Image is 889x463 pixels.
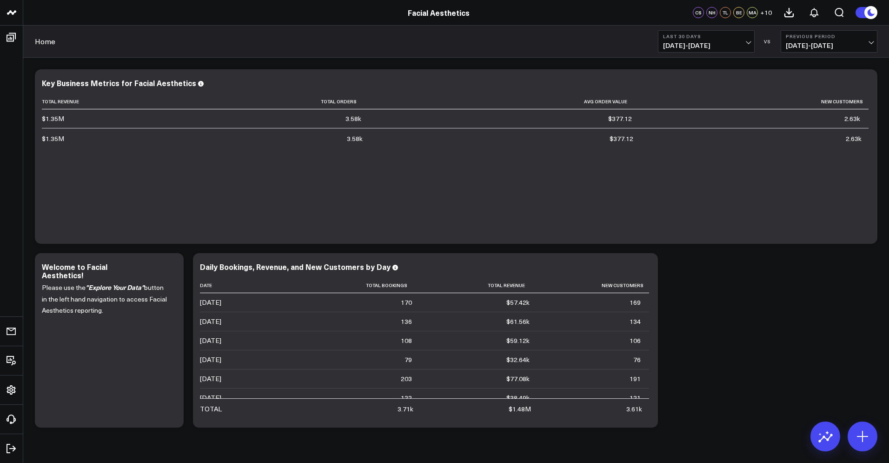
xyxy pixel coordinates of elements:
[630,336,641,345] div: 106
[506,355,530,364] div: $32.64k
[401,393,412,403] div: 122
[42,114,64,123] div: $1.35M
[720,7,731,18] div: TL
[420,278,538,293] th: Total Revenue
[786,42,872,49] span: [DATE] - [DATE]
[293,278,420,293] th: Total Bookings
[633,355,641,364] div: 76
[401,336,412,345] div: 108
[630,374,641,383] div: 191
[509,404,531,414] div: $1.48M
[538,278,649,293] th: New Customers
[200,393,221,403] div: [DATE]
[345,114,361,123] div: 3.58k
[610,134,633,143] div: $377.12
[759,39,776,44] div: VS
[747,7,758,18] div: MA
[401,298,412,307] div: 170
[408,7,470,18] a: Facial Aesthetics
[630,298,641,307] div: 169
[200,262,391,272] div: Daily Bookings, Revenue, and New Customers by Day
[370,94,640,109] th: Avg Order Value
[86,282,144,292] i: "Explore Your Data"
[760,9,772,16] span: + 10
[42,134,64,143] div: $1.35M
[200,336,221,345] div: [DATE]
[200,404,222,414] div: TOTAL
[42,78,196,88] div: Key Business Metrics for Facial Aesthetics
[200,374,221,383] div: [DATE]
[663,34,750,39] b: Last 30 Days
[405,355,412,364] div: 79
[506,393,530,403] div: $38.49k
[401,317,412,326] div: 136
[42,94,135,109] th: Total Revenue
[630,393,641,403] div: 121
[347,134,363,143] div: 3.58k
[781,30,877,53] button: Previous Period[DATE]-[DATE]
[608,114,632,123] div: $377.12
[506,336,530,345] div: $59.12k
[506,298,530,307] div: $57.42k
[200,355,221,364] div: [DATE]
[760,7,772,18] button: +10
[640,94,869,109] th: New Customers
[786,34,872,39] b: Previous Period
[42,262,107,280] div: Welcome to Facial Aesthetics!
[35,36,55,47] a: Home
[506,317,530,326] div: $61.56k
[846,134,862,143] div: 2.63k
[630,317,641,326] div: 134
[398,404,413,414] div: 3.71k
[401,374,412,383] div: 203
[200,278,293,293] th: Date
[42,282,177,418] div: Please use the button in the left hand navigation to access Facial Aesthetics reporting.
[844,114,860,123] div: 2.63k
[506,374,530,383] div: $77.08k
[626,404,642,414] div: 3.61k
[135,94,370,109] th: Total Orders
[693,7,704,18] div: CS
[663,42,750,49] span: [DATE] - [DATE]
[200,317,221,326] div: [DATE]
[200,298,221,307] div: [DATE]
[733,7,744,18] div: BE
[706,7,717,18] div: NH
[658,30,755,53] button: Last 30 Days[DATE]-[DATE]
